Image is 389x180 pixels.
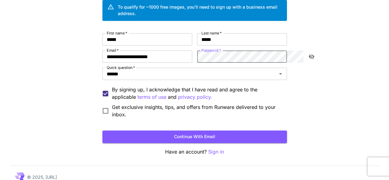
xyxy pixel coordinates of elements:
[107,48,119,53] label: Email
[276,70,285,78] button: Open
[112,86,282,101] p: By signing up, I acknowledge that I have read and agree to the applicable and
[107,65,135,70] label: Quick question
[102,130,287,143] button: Continue with email
[201,48,221,53] label: Password
[118,4,282,17] div: To qualify for ~1000 free images, you’ll need to sign up with a business email address.
[107,30,127,36] label: First name
[137,93,166,101] button: By signing up, I acknowledge that I have read and agree to the applicable and privacy policy.
[208,148,224,156] button: Sign in
[112,103,282,118] span: Get exclusive insights, tips, and offers from Runware delivered to your inbox.
[102,148,287,156] p: Have an account?
[201,30,222,36] label: Last name
[178,93,212,101] p: privacy policy.
[137,93,166,101] p: terms of use
[178,93,212,101] button: By signing up, I acknowledge that I have read and agree to the applicable terms of use and
[306,51,317,62] button: toggle password visibility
